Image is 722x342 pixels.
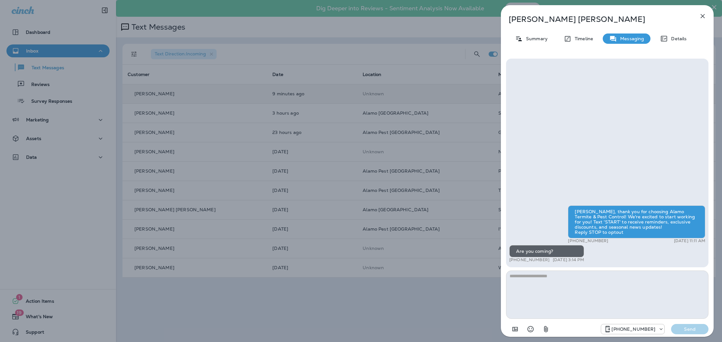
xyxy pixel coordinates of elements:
p: Summary [523,36,548,41]
div: Are you coming? [509,245,584,257]
p: Details [668,36,687,41]
button: Add in a premade template [509,323,522,336]
p: [DATE] 11:11 AM [674,238,705,243]
p: [PHONE_NUMBER] [568,238,608,243]
p: [PHONE_NUMBER] [611,327,655,332]
div: +1 (817) 204-6820 [601,325,664,333]
p: Timeline [571,36,593,41]
p: [PHONE_NUMBER] [509,257,550,262]
p: [PERSON_NAME] [PERSON_NAME] [509,15,685,24]
p: [DATE] 3:14 PM [553,257,584,262]
p: Messaging [617,36,644,41]
div: [PERSON_NAME], thank you for choosing Alamo Termite & Pest Control! We're excited to start workin... [568,205,705,238]
button: Select an emoji [524,323,537,336]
